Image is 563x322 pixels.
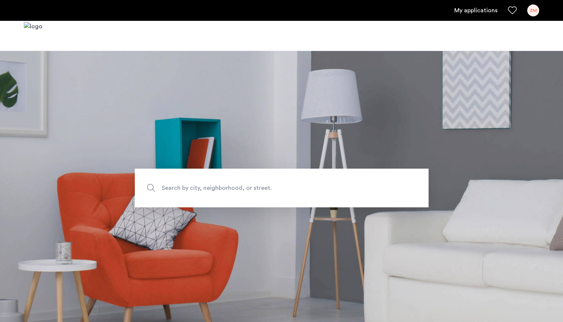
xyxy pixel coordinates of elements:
[454,6,497,15] a: My application
[24,22,42,50] img: logo
[527,4,539,16] div: ZM
[508,6,517,15] a: Favorites
[135,169,429,207] input: Apartment Search
[24,22,42,50] a: Cazamio logo
[162,183,367,193] span: Search by city, neighborhood, or street.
